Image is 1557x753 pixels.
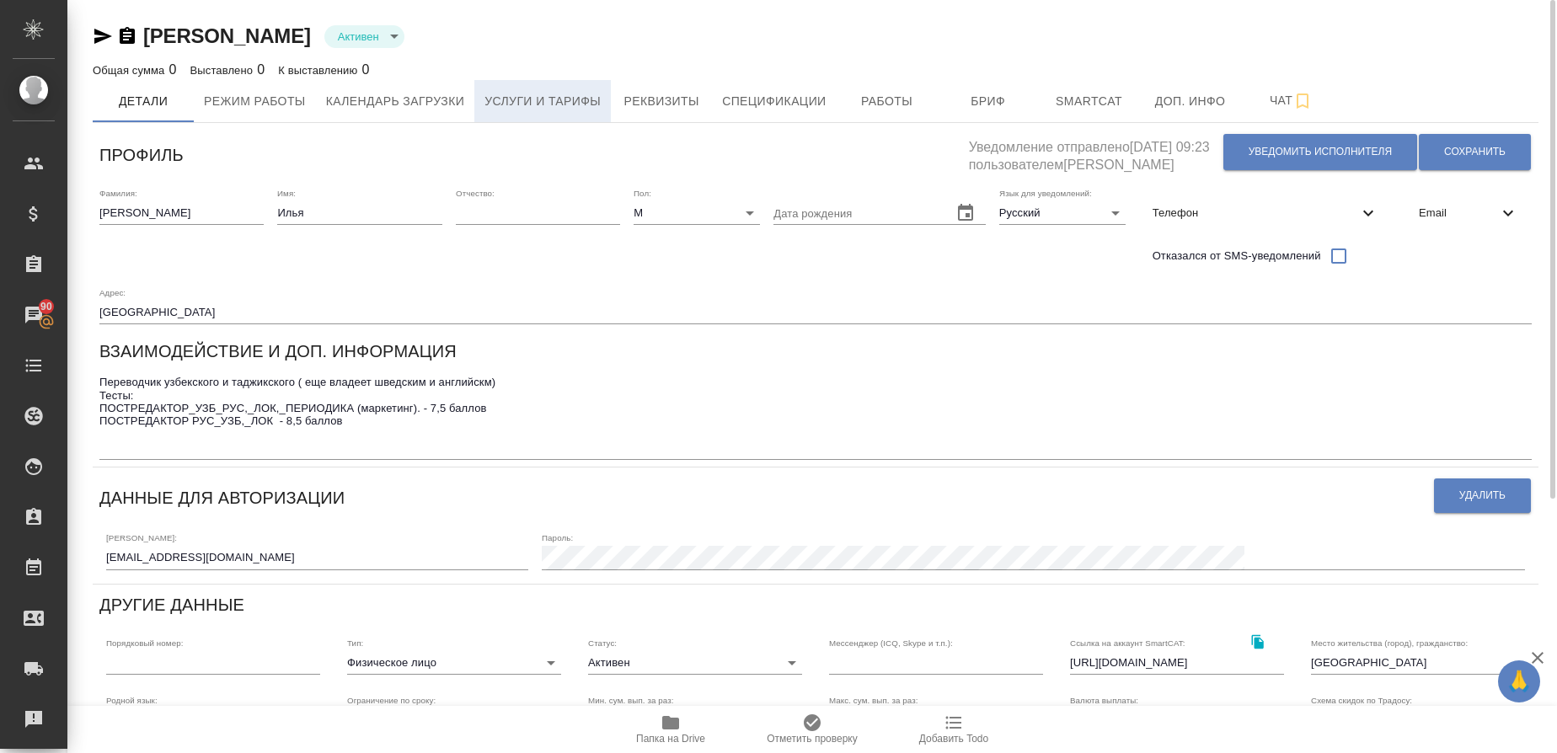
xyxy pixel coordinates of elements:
[347,651,561,675] div: Физическое лицо
[99,484,345,511] h6: Данные для авторизации
[30,298,62,315] span: 90
[117,26,137,46] button: Скопировать ссылку
[588,638,617,647] label: Статус:
[93,64,169,77] p: Общая сумма
[883,706,1025,753] button: Добавить Todo
[1405,195,1532,232] div: Email
[1292,91,1313,111] svg: Подписаться
[347,697,436,705] label: Ограничение по сроку:
[1311,697,1412,705] label: Схема скидок по Традосу:
[333,29,384,44] button: Активен
[1434,478,1531,513] button: Удалить
[948,91,1029,112] span: Бриф
[1139,195,1392,232] div: Телефон
[636,733,705,745] span: Папка на Drive
[277,189,296,197] label: Имя:
[1419,205,1498,222] span: Email
[1150,91,1231,112] span: Доп. инфо
[1311,638,1468,647] label: Место жительства (город), гражданство:
[999,201,1126,225] div: Русский
[1240,625,1275,660] button: Скопировать ссылку
[1070,697,1138,705] label: Валюта выплаты:
[143,24,311,47] a: [PERSON_NAME]
[1419,134,1531,170] button: Сохранить
[919,733,988,745] span: Добавить Todo
[847,91,928,112] span: Работы
[190,60,265,80] div: 0
[484,91,601,112] span: Услуги и тарифы
[106,697,158,705] label: Родной язык:
[1249,145,1392,159] span: Уведомить исполнителя
[99,288,126,296] label: Адрес:
[542,534,573,542] label: Пароль:
[588,697,674,705] label: Мин. сум. вып. за раз:
[99,142,184,168] h6: Профиль
[99,591,244,618] h6: Другие данные
[4,294,63,336] a: 90
[99,189,137,197] label: Фамилия:
[99,338,457,365] h6: Взаимодействие и доп. информация
[767,733,857,745] span: Отметить проверку
[741,706,883,753] button: Отметить проверку
[324,25,404,48] div: Активен
[190,64,258,77] p: Выставлено
[99,376,1532,454] textarea: Переводчик узбекского и таджикского ( еще владеет шведским и английскм) Тесты: ПОСТРЕДАКТОР_УЗБ_Р...
[103,91,184,112] span: Детали
[93,26,113,46] button: Скопировать ссылку для ЯМессенджера
[1153,205,1358,222] span: Телефон
[829,697,918,705] label: Макс. сум. вып. за раз:
[634,189,651,197] label: Пол:
[600,706,741,753] button: Папка на Drive
[326,91,465,112] span: Календарь загрузки
[347,638,363,647] label: Тип:
[456,189,495,197] label: Отчество:
[1459,489,1506,503] span: Удалить
[106,534,177,542] label: [PERSON_NAME]:
[621,91,702,112] span: Реквизиты
[204,91,306,112] span: Режим работы
[969,130,1223,174] h5: Уведомление отправлено [DATE] 09:23 пользователем [PERSON_NAME]
[722,91,826,112] span: Спецификации
[1070,638,1185,647] label: Ссылка на аккаунт SmartCAT:
[1153,248,1321,264] span: Отказался от SMS-уведомлений
[1498,660,1540,702] button: 🙏
[829,638,953,647] label: Мессенджер (ICQ, Skype и т.п.):
[634,201,760,225] div: М
[1049,91,1130,112] span: Smartcat
[1223,134,1417,170] button: Уведомить исполнителя
[106,638,183,647] label: Порядковый номер:
[588,651,802,675] div: Активен
[1505,664,1533,699] span: 🙏
[278,60,369,80] div: 0
[1251,90,1332,111] span: Чат
[278,64,361,77] p: К выставлению
[93,60,177,80] div: 0
[1444,145,1506,159] span: Сохранить
[999,189,1092,197] label: Язык для уведомлений:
